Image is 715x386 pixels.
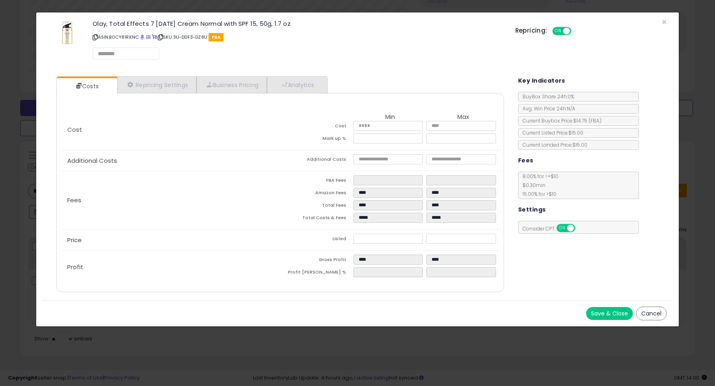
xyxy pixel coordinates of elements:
span: 15.00 % for > $10 [519,191,556,197]
span: 8.00 % for <= $10 [519,173,558,197]
td: Gross Profit [280,255,353,267]
span: FBA [209,33,223,42]
span: Current Listed Price: $15.00 [519,129,583,136]
h5: Fees [518,156,533,166]
td: Mark up % [280,133,353,146]
p: Profit [61,264,280,270]
p: Additional Costs [61,158,280,164]
td: FBA Fees [280,175,353,188]
span: OFF [574,225,587,232]
span: Current Landed Price: $15.00 [519,141,587,148]
span: Consider CPT: [519,225,586,232]
p: Cost [61,127,280,133]
span: $0.30 min [519,182,546,189]
h3: Olay, Total Effects 7 [DATE] Cream Normal with SPF 15, 50g, 1.7 oz [93,21,503,27]
span: ON [553,28,563,35]
a: All offer listings [146,34,151,40]
span: BuyBox Share 24h: 0% [519,93,574,100]
a: Your listing only [152,34,156,40]
button: Cancel [636,307,667,320]
span: ON [557,225,567,232]
h5: Key Indicators [518,76,565,86]
p: Fees [61,197,280,203]
td: Cost [280,121,353,133]
span: Avg. Win Price 24h: N/A [519,105,575,112]
td: Profit [PERSON_NAME] % [280,267,353,280]
button: Save & Close [586,307,633,320]
th: Min [353,114,427,121]
h5: Repricing: [515,27,548,34]
a: Costs [57,78,116,94]
span: OFF [570,28,583,35]
td: Total Fees [280,200,353,213]
td: Amazon Fees [280,188,353,200]
td: Total Costs & Fees [280,213,353,225]
a: BuyBox page [140,34,145,40]
p: Price [61,237,280,243]
a: Business Pricing [196,77,267,93]
span: $14.75 [573,117,601,124]
td: Listed [280,234,353,246]
p: ASIN: B0CY81RKNC | SKU: 3U-DDF3-DZ8U [93,31,503,44]
td: Additional Costs [280,154,353,167]
a: Repricing Settings [117,77,197,93]
th: Max [426,114,500,121]
span: × [661,16,667,28]
span: ( FBA ) [589,117,601,124]
h5: Settings [518,205,546,215]
a: Analytics [267,77,327,93]
img: 41g4bmx43GL._SL60_.jpg [55,21,79,45]
span: Current Buybox Price: [519,117,601,124]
